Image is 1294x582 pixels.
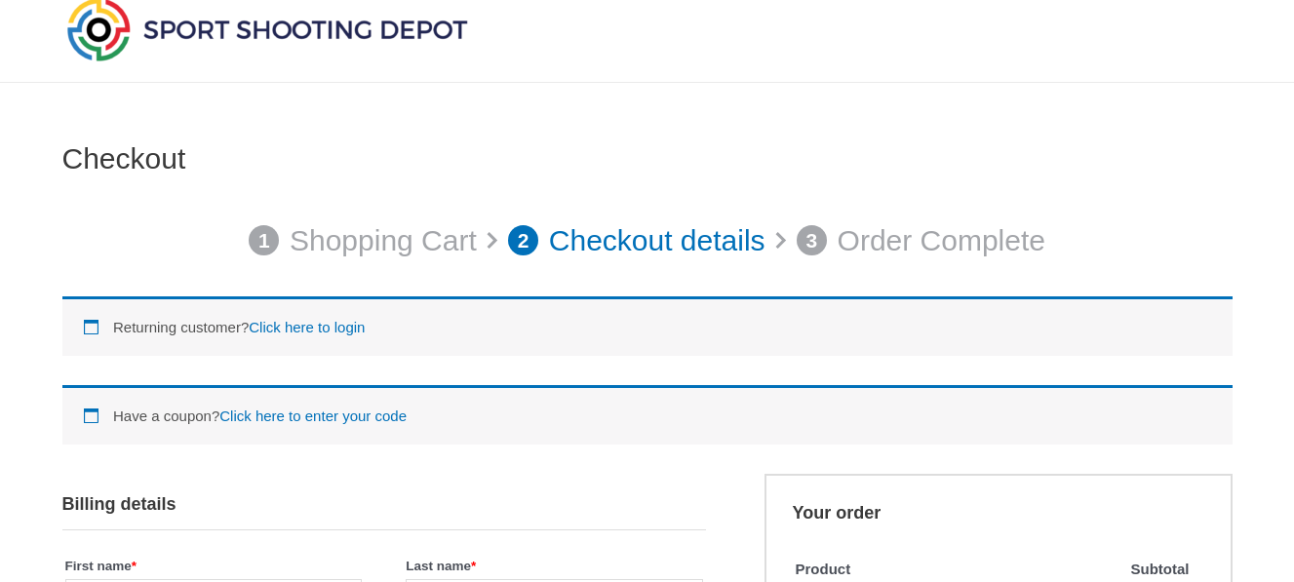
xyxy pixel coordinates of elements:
span: 2 [508,225,539,256]
label: First name [65,553,362,579]
p: Shopping Cart [290,213,477,268]
label: Last name [406,553,702,579]
a: 1 Shopping Cart [249,213,477,268]
div: Have a coupon? [62,385,1233,445]
h1: Checkout [62,141,1233,176]
a: Click here to login [249,319,365,335]
h3: Your order [765,474,1233,542]
p: Checkout details [549,213,765,268]
span: 1 [249,225,280,256]
a: 2 Checkout details [508,213,765,268]
a: Enter your coupon code [219,407,407,424]
h3: Billing details [62,474,706,530]
div: Returning customer? [62,296,1233,356]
